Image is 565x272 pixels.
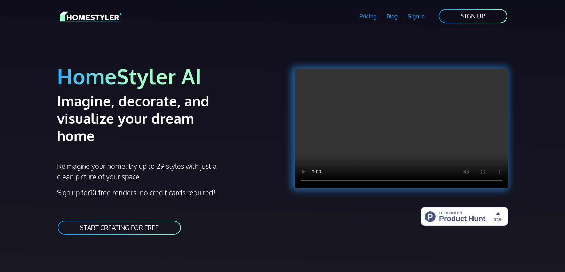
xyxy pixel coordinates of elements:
p: Reimagine your home: try up to 29 styles with just a clean picture of your space. [57,161,223,182]
h1: HomeStyler AI [57,63,278,89]
a: START CREATING FOR FREE [57,220,182,236]
img: HomeStyler AI - Interior Design Made Easy: One Click to Your Dream Home | Product Hunt [421,207,508,226]
img: HomeStyler AI logo [60,10,122,23]
a: Sign In [403,8,430,24]
p: Sign up for , no credit cards required! [57,187,278,198]
a: Blog [381,8,403,24]
h2: Imagine, decorate, and visualize your dream home [57,92,234,144]
strong: 10 free renders [90,188,136,197]
a: SIGN UP [438,8,508,24]
a: Pricing [355,8,382,24]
